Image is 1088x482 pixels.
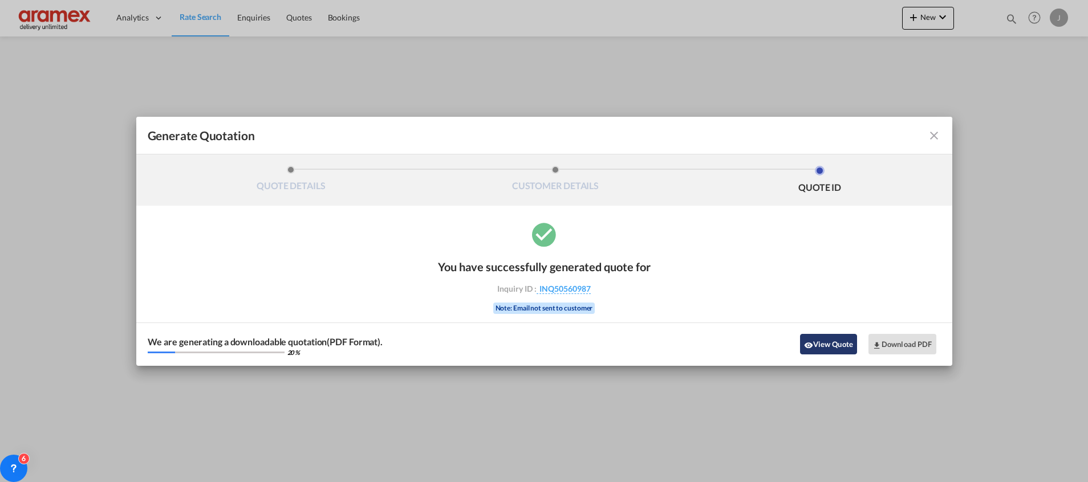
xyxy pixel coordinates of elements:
div: 20 % [287,349,301,356]
li: QUOTE ID [688,166,952,197]
button: icon-eyeView Quote [800,334,857,354]
div: We are generating a downloadable quotation(PDF Format). [148,337,383,346]
md-icon: icon-eye [804,341,813,350]
div: Note: Email not sent to customer [493,303,595,314]
button: Download PDF [868,334,936,354]
span: Generate Quotation [148,128,255,143]
div: Inquiry ID : [478,284,610,294]
span: INQ50560987 [537,284,591,294]
md-dialog: Generate QuotationQUOTE ... [136,117,952,366]
li: CUSTOMER DETAILS [423,166,688,197]
li: QUOTE DETAILS [159,166,424,197]
md-icon: icon-download [872,341,882,350]
md-icon: icon-checkbox-marked-circle [530,220,558,248]
md-icon: icon-close fg-AAA8AD cursor m-0 [927,129,941,142]
div: You have successfully generated quote for [438,260,651,273]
